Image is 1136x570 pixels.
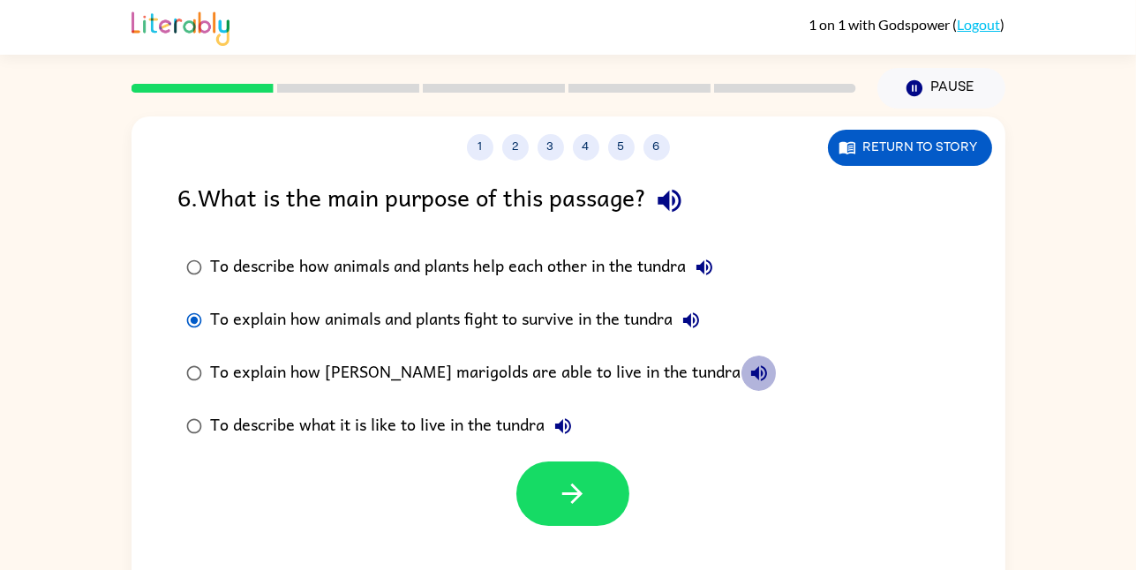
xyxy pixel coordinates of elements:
[741,356,777,391] button: To explain how [PERSON_NAME] marigolds are able to live in the tundra
[211,356,777,391] div: To explain how [PERSON_NAME] marigolds are able to live in the tundra
[211,409,581,444] div: To describe what it is like to live in the tundra
[132,7,229,46] img: Literably
[211,303,709,338] div: To explain how animals and plants fight to survive in the tundra
[608,134,635,161] button: 5
[211,250,722,285] div: To describe how animals and plants help each other in the tundra
[502,134,529,161] button: 2
[877,68,1005,109] button: Pause
[643,134,670,161] button: 6
[467,134,493,161] button: 1
[809,16,953,33] span: 1 on 1 with Godspower
[958,16,1001,33] a: Logout
[687,250,722,285] button: To describe how animals and plants help each other in the tundra
[573,134,599,161] button: 4
[538,134,564,161] button: 3
[809,16,1005,33] div: ( )
[178,178,959,223] div: 6 . What is the main purpose of this passage?
[828,130,992,166] button: Return to story
[673,303,709,338] button: To explain how animals and plants fight to survive in the tundra
[545,409,581,444] button: To describe what it is like to live in the tundra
